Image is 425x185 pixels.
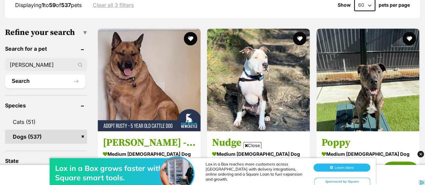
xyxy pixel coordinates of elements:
[5,102,87,108] header: Species
[293,32,307,45] button: favourite
[207,29,310,131] img: Nudge - American Staffordshire Terrier Dog
[379,2,410,8] label: pets per page
[61,2,71,8] strong: 537
[98,29,201,131] img: Rusty - 5 Year Old Cattle Dog - Australian Cattle Dog
[313,19,370,27] button: Learn More
[402,32,416,45] button: favourite
[42,2,44,8] strong: 1
[212,136,305,149] h3: Nudge
[5,46,87,52] header: Search for a pet
[417,151,424,157] img: close_dark_3x.png
[5,130,87,144] a: Dogs (537)
[15,2,82,8] span: Displaying to of pets
[316,29,419,131] img: Poppy - American Staffordshire Terrier Dog
[103,136,196,149] h3: [PERSON_NAME] - [DEMOGRAPHIC_DATA] Cattle Dog
[314,33,370,41] div: Sponsored by Square
[93,2,134,8] a: Clear all 3 filters
[206,17,306,37] div: Lox in a Box reaches more customers across [GEOGRAPHIC_DATA] with delivery integrations, online o...
[5,28,87,37] h3: Refine your search
[338,2,351,8] span: Show
[55,19,163,38] div: Lox in a Box grows faster with Square smart tools.
[5,75,85,88] button: Search
[184,32,197,45] button: favourite
[5,58,87,71] input: Toby
[160,12,194,46] img: Lox in a Box grows faster with Square smart tools.
[322,136,414,149] h3: Poppy
[49,2,56,8] strong: 59
[5,115,87,129] a: Cats (51)
[243,142,261,149] span: Close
